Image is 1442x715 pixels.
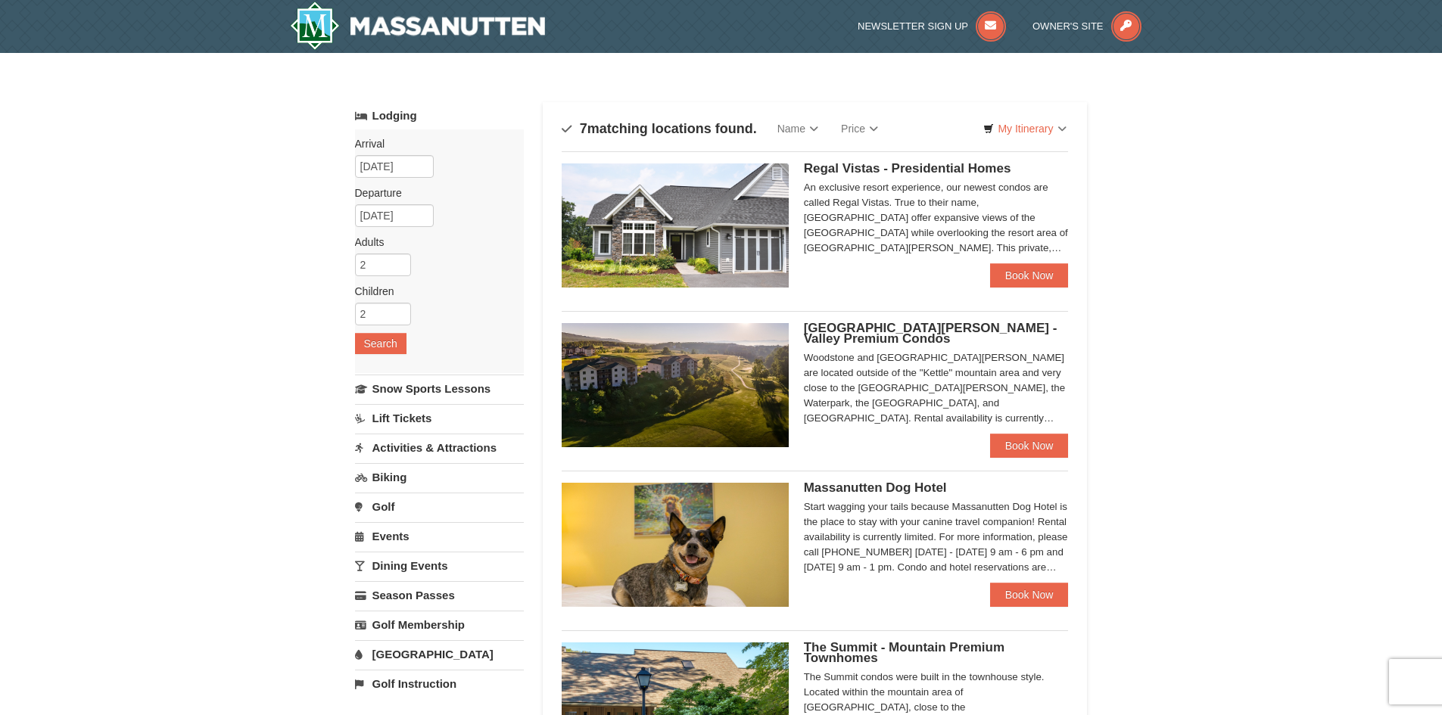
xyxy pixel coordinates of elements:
img: 27428181-5-81c892a3.jpg [562,483,789,607]
img: 19218991-1-902409a9.jpg [562,163,789,288]
a: Massanutten Resort [290,2,546,50]
img: 19219041-4-ec11c166.jpg [562,323,789,447]
a: My Itinerary [973,117,1076,140]
a: [GEOGRAPHIC_DATA] [355,640,524,668]
img: Massanutten Resort Logo [290,2,546,50]
button: Search [355,333,406,354]
a: Owner's Site [1032,20,1141,32]
span: Massanutten Dog Hotel [804,480,947,495]
a: Golf Instruction [355,670,524,698]
div: An exclusive resort experience, our newest condos are called Regal Vistas. True to their name, [G... [804,180,1069,256]
a: Season Passes [355,581,524,609]
label: Children [355,284,512,299]
span: Owner's Site [1032,20,1104,32]
a: Name [766,113,830,144]
span: [GEOGRAPHIC_DATA][PERSON_NAME] - Valley Premium Condos [804,321,1057,346]
a: Lift Tickets [355,404,524,432]
div: Woodstone and [GEOGRAPHIC_DATA][PERSON_NAME] are located outside of the "Kettle" mountain area an... [804,350,1069,426]
a: Book Now [990,263,1069,288]
a: Price [830,113,889,144]
label: Arrival [355,136,512,151]
a: Book Now [990,583,1069,607]
a: Biking [355,463,524,491]
a: Lodging [355,102,524,129]
a: Dining Events [355,552,524,580]
a: Snow Sports Lessons [355,375,524,403]
span: Regal Vistas - Presidential Homes [804,161,1011,176]
a: Newsletter Sign Up [858,20,1006,32]
a: Events [355,522,524,550]
a: Book Now [990,434,1069,458]
div: Start wagging your tails because Massanutten Dog Hotel is the place to stay with your canine trav... [804,499,1069,575]
a: Golf [355,493,524,521]
a: Activities & Attractions [355,434,524,462]
h4: matching locations found. [562,121,757,136]
a: Golf Membership [355,611,524,639]
span: Newsletter Sign Up [858,20,968,32]
span: 7 [580,121,587,136]
span: The Summit - Mountain Premium Townhomes [804,640,1004,665]
label: Adults [355,235,512,250]
label: Departure [355,185,512,201]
